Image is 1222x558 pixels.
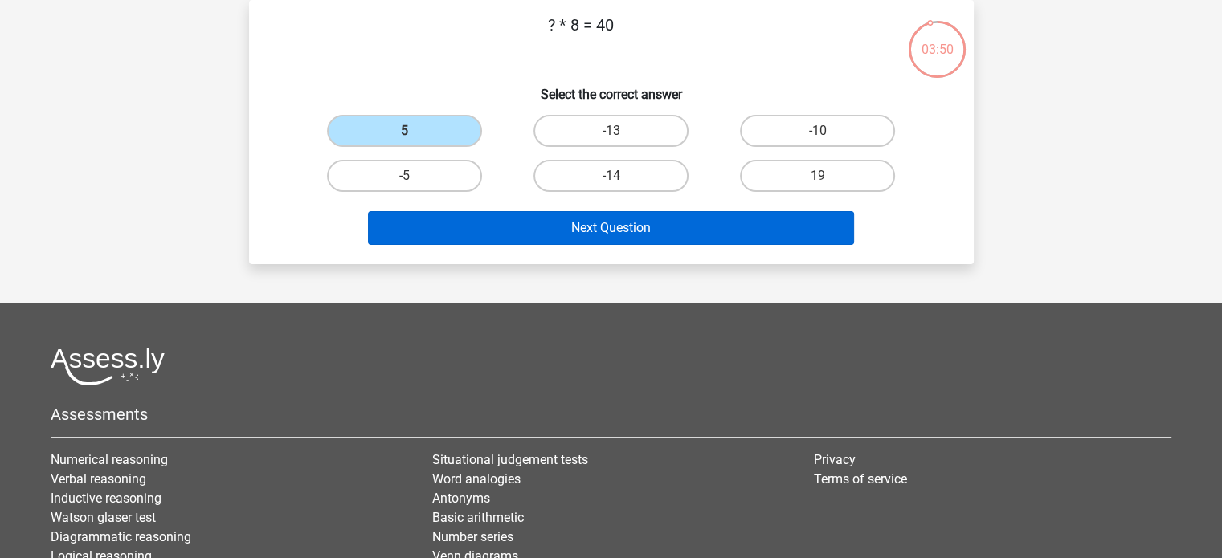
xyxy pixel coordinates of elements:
label: -14 [533,160,689,192]
a: Verbal reasoning [51,471,146,487]
button: Next Question [368,211,854,245]
a: Situational judgement tests [432,452,588,467]
label: -13 [533,115,689,147]
a: Numerical reasoning [51,452,168,467]
h5: Assessments [51,405,1171,424]
a: Diagrammatic reasoning [51,529,191,544]
a: Antonyms [432,491,490,506]
label: -10 [740,115,895,147]
label: 19 [740,160,895,192]
div: 03:50 [907,19,967,59]
a: Basic arithmetic [432,510,524,525]
a: Watson glaser test [51,510,156,525]
img: Assessly logo [51,348,165,385]
label: 5 [327,115,482,147]
a: Word analogies [432,471,521,487]
h6: Select the correct answer [275,74,948,102]
a: Privacy [814,452,856,467]
a: Number series [432,529,513,544]
a: Terms of service [814,471,907,487]
a: Inductive reasoning [51,491,161,506]
label: -5 [327,160,482,192]
p: ? * 8 = 40 [275,13,888,61]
